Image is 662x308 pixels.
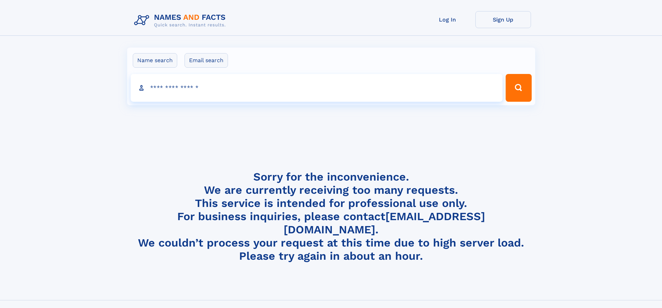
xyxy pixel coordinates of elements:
[506,74,531,102] button: Search Button
[131,74,503,102] input: search input
[131,170,531,263] h4: Sorry for the inconvenience. We are currently receiving too many requests. This service is intend...
[133,53,177,68] label: Name search
[420,11,475,28] a: Log In
[284,210,485,236] a: [EMAIL_ADDRESS][DOMAIN_NAME]
[185,53,228,68] label: Email search
[131,11,231,30] img: Logo Names and Facts
[475,11,531,28] a: Sign Up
